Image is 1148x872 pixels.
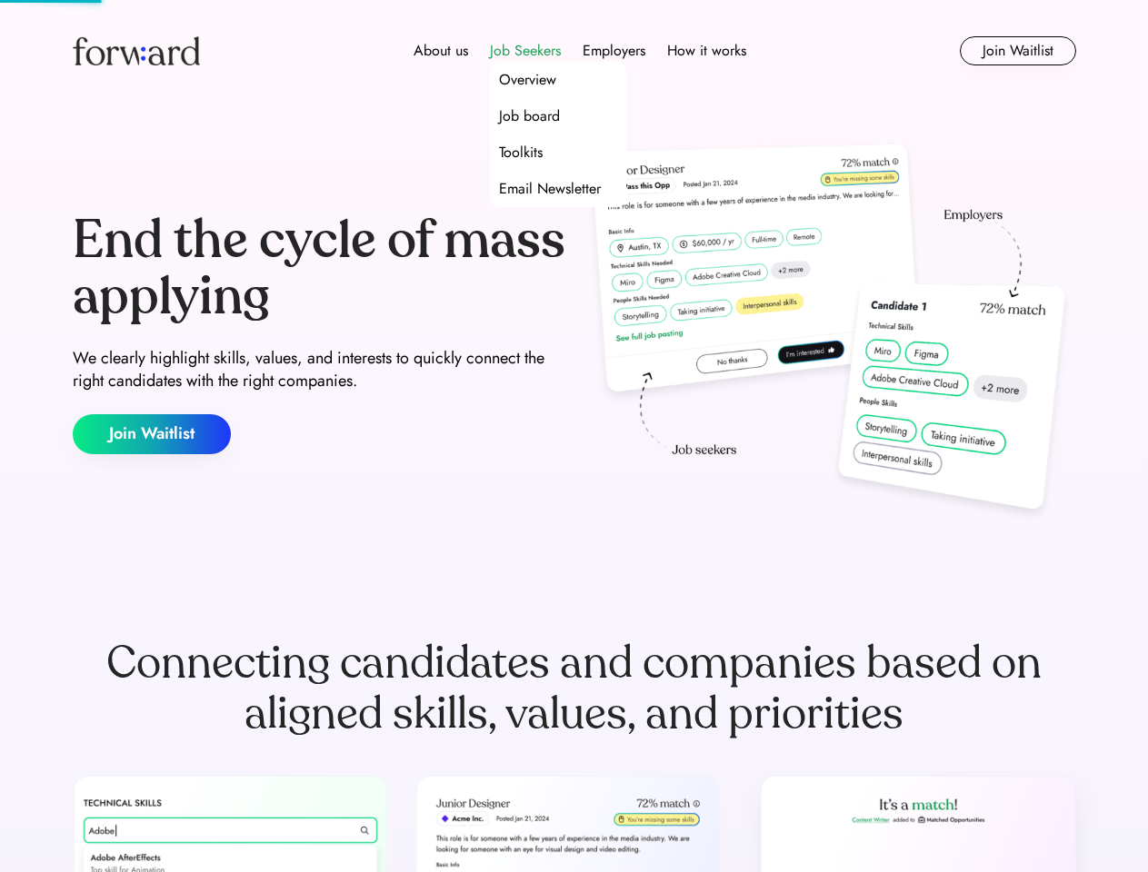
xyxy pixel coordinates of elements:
[73,638,1076,739] div: Connecting candidates and companies based on aligned skills, values, and priorities
[582,138,1076,529] img: hero-image.png
[499,105,560,127] div: Job board
[499,69,556,91] div: Overview
[73,414,231,454] button: Join Waitlist
[490,40,561,62] div: Job Seekers
[73,347,567,392] div: We clearly highlight skills, values, and interests to quickly connect the right candidates with t...
[667,40,746,62] div: How it works
[960,36,1076,65] button: Join Waitlist
[499,142,543,163] div: Toolkits
[414,40,468,62] div: About us
[499,178,601,200] div: Email Newsletter
[73,36,200,65] img: Forward logo
[583,40,645,62] div: Employers
[73,213,567,324] div: End the cycle of mass applying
